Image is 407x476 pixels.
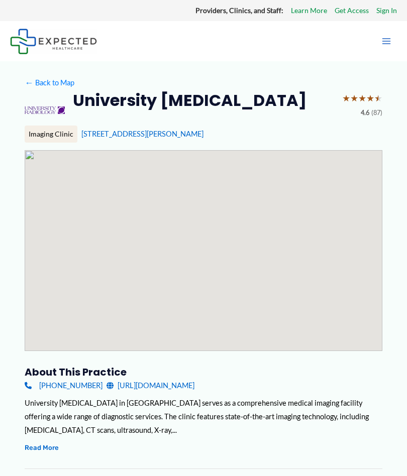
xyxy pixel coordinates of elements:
[25,379,103,392] a: [PHONE_NUMBER]
[361,107,369,119] span: 4.6
[350,90,358,107] span: ★
[25,396,382,437] div: University [MEDICAL_DATA] in [GEOGRAPHIC_DATA] serves as a comprehensive medical imaging facility...
[25,76,74,89] a: ←Back to Map
[366,90,374,107] span: ★
[376,4,397,17] a: Sign In
[25,78,34,87] span: ←
[81,130,203,138] a: [STREET_ADDRESS][PERSON_NAME]
[25,126,77,143] div: Imaging Clinic
[374,90,382,107] span: ★
[371,107,382,119] span: (87)
[358,90,366,107] span: ★
[25,442,59,453] button: Read More
[10,29,97,54] img: Expected Healthcare Logo - side, dark font, small
[291,4,327,17] a: Learn More
[73,90,307,111] h2: University [MEDICAL_DATA]
[376,31,397,52] button: Main menu toggle
[342,90,350,107] span: ★
[107,379,194,392] a: [URL][DOMAIN_NAME]
[25,366,382,379] h3: About this practice
[335,4,369,17] a: Get Access
[195,6,283,15] strong: Providers, Clinics, and Staff:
